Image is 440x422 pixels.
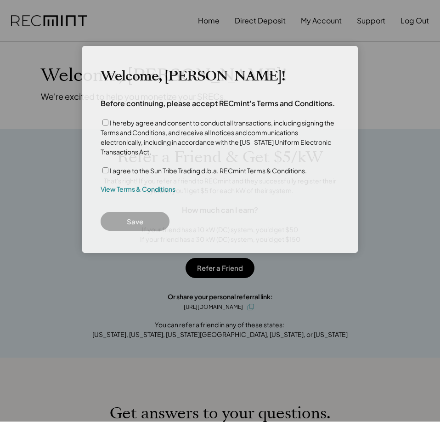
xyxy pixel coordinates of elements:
[101,212,169,231] button: Save
[101,185,175,194] a: View Terms & Conditions
[101,119,334,156] label: I hereby agree and consent to conduct all transactions, including signing the Terms and Condition...
[110,166,307,175] label: I agree to the Sun Tribe Trading d.b.a. RECmint Terms & Conditions.
[101,68,285,85] h3: Welcome, [PERSON_NAME]!
[101,98,335,108] h4: Before continuing, please accept RECmint's Terms and Conditions.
